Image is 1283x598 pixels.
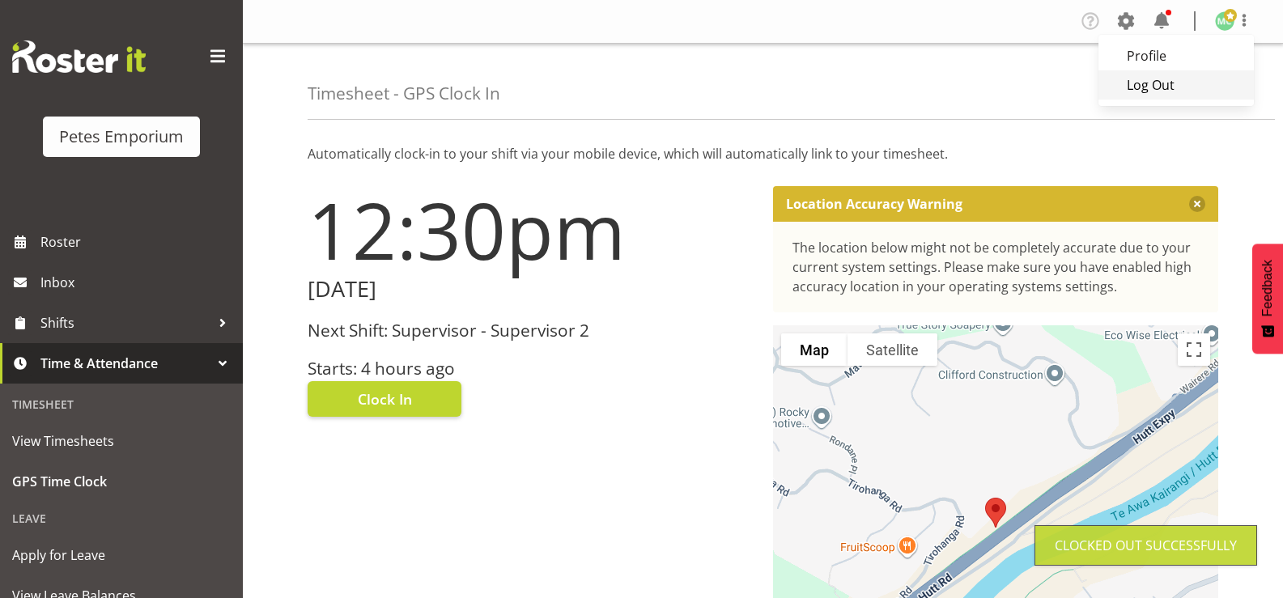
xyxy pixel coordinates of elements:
[308,359,754,378] h3: Starts: 4 hours ago
[848,333,937,366] button: Show satellite imagery
[308,381,461,417] button: Clock In
[1260,260,1275,316] span: Feedback
[792,238,1200,296] div: The location below might not be completely accurate due to your current system settings. Please m...
[1055,536,1237,555] div: Clocked out Successfully
[59,125,184,149] div: Petes Emporium
[4,388,239,421] div: Timesheet
[40,351,210,375] span: Time & Attendance
[40,311,210,335] span: Shifts
[308,277,754,302] h2: [DATE]
[1098,41,1254,70] a: Profile
[308,186,754,274] h1: 12:30pm
[308,144,1218,163] p: Automatically clock-in to your shift via your mobile device, which will automatically link to you...
[40,230,235,254] span: Roster
[4,502,239,535] div: Leave
[308,84,500,103] h4: Timesheet - GPS Clock In
[4,535,239,575] a: Apply for Leave
[358,388,412,409] span: Clock In
[40,270,235,295] span: Inbox
[786,196,962,212] p: Location Accuracy Warning
[1098,70,1254,100] a: Log Out
[781,333,848,366] button: Show street map
[1252,244,1283,354] button: Feedback - Show survey
[1178,333,1210,366] button: Toggle fullscreen view
[4,461,239,502] a: GPS Time Clock
[1189,196,1205,212] button: Close message
[1215,11,1234,31] img: melissa-cowen2635.jpg
[12,40,146,73] img: Rosterit website logo
[12,429,231,453] span: View Timesheets
[12,543,231,567] span: Apply for Leave
[4,421,239,461] a: View Timesheets
[12,469,231,494] span: GPS Time Clock
[308,321,754,340] h3: Next Shift: Supervisor - Supervisor 2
